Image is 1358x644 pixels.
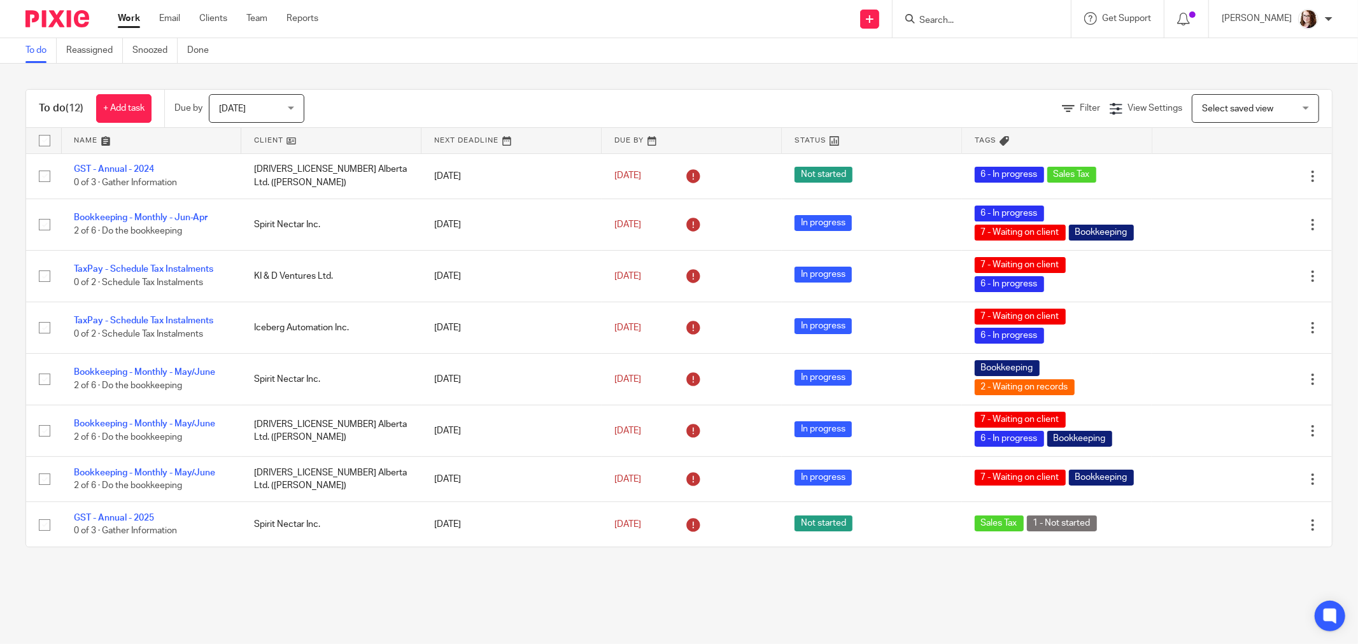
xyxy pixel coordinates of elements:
span: [DATE] [219,104,246,113]
a: Bookkeeping - Monthly - May/June [74,368,215,377]
span: [DATE] [614,426,641,435]
td: [DRIVERS_LICENSE_NUMBER] Alberta Ltd. ([PERSON_NAME]) [241,456,421,501]
span: In progress [795,267,852,283]
a: Email [159,12,180,25]
span: 0 of 3 · Gather Information [74,527,177,536]
td: [DATE] [421,250,602,302]
span: 7 - Waiting on client [975,470,1066,486]
p: Due by [174,102,202,115]
span: 7 - Waiting on client [975,257,1066,273]
a: Bookkeeping - Monthly - May/June [74,419,215,428]
span: [DATE] [614,220,641,229]
span: 2 - Waiting on records [975,379,1075,395]
input: Search [918,15,1033,27]
span: 1 - Not started [1027,515,1097,531]
img: Kelsey%20Website-compressed%20Resized.jpg [1298,9,1319,29]
td: Spirit Nectar Inc. [241,502,421,547]
a: Done [187,38,218,63]
span: 7 - Waiting on client [975,309,1066,325]
td: Iceberg Automation Inc. [241,302,421,353]
td: [DATE] [421,353,602,405]
span: 7 - Waiting on client [975,412,1066,428]
span: Tags [975,137,996,144]
a: To do [25,38,57,63]
span: [DATE] [614,375,641,384]
span: Bookkeeping [1069,470,1134,486]
span: Sales Tax [975,515,1024,531]
td: [DATE] [421,456,602,501]
h1: To do [39,102,83,115]
span: 0 of 2 · Schedule Tax Instalments [74,278,203,287]
span: In progress [795,318,852,334]
td: Spirit Nectar Inc. [241,199,421,250]
span: 7 - Waiting on client [975,225,1066,241]
span: 6 - In progress [975,276,1044,292]
span: In progress [795,470,852,486]
span: In progress [795,421,852,437]
td: [DRIVERS_LICENSE_NUMBER] Alberta Ltd. ([PERSON_NAME]) [241,405,421,456]
span: [DATE] [614,272,641,281]
span: [DATE] [614,475,641,484]
span: In progress [795,370,852,386]
td: [DATE] [421,199,602,250]
span: (12) [66,103,83,113]
span: 6 - In progress [975,431,1044,447]
a: TaxPay - Schedule Tax Instalments [74,265,213,274]
td: [DATE] [421,502,602,547]
td: Spirit Nectar Inc. [241,353,421,405]
a: Work [118,12,140,25]
span: Get Support [1102,14,1151,23]
p: [PERSON_NAME] [1222,12,1292,25]
span: Bookkeeping [1069,225,1134,241]
td: [DRIVERS_LICENSE_NUMBER] Alberta Ltd. ([PERSON_NAME]) [241,153,421,199]
span: 0 of 3 · Gather Information [74,178,177,187]
a: GST - Annual - 2024 [74,165,154,174]
span: [DATE] [614,323,641,332]
span: Bookkeeping [1047,431,1112,447]
span: 2 of 6 · Do the bookkeeping [74,381,182,390]
a: Bookkeeping - Monthly - Jun-Apr [74,213,208,222]
td: KI & D Ventures Ltd. [241,250,421,302]
span: Sales Tax [1047,167,1096,183]
img: Pixie [25,10,89,27]
a: Bookkeeping - Monthly - May/June [74,468,215,477]
a: Reassigned [66,38,123,63]
span: Not started [795,167,852,183]
td: [DATE] [421,405,602,456]
span: Not started [795,515,852,531]
span: Select saved view [1202,104,1273,113]
span: In progress [795,215,852,231]
span: 6 - In progress [975,328,1044,344]
a: Team [246,12,267,25]
a: Reports [286,12,318,25]
span: Bookkeeping [975,360,1040,376]
span: 6 - In progress [975,167,1044,183]
span: Filter [1080,104,1100,113]
span: 2 of 6 · Do the bookkeeping [74,227,182,235]
span: [DATE] [614,172,641,181]
span: 6 - In progress [975,206,1044,221]
span: 0 of 2 · Schedule Tax Instalments [74,330,203,339]
span: 2 of 6 · Do the bookkeeping [74,481,182,490]
a: + Add task [96,94,152,123]
a: TaxPay - Schedule Tax Instalments [74,316,213,325]
td: [DATE] [421,153,602,199]
td: [DATE] [421,302,602,353]
a: GST - Annual - 2025 [74,514,154,522]
span: View Settings [1128,104,1182,113]
a: Clients [199,12,227,25]
a: Snoozed [132,38,178,63]
span: [DATE] [614,520,641,529]
span: 2 of 6 · Do the bookkeeping [74,433,182,442]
